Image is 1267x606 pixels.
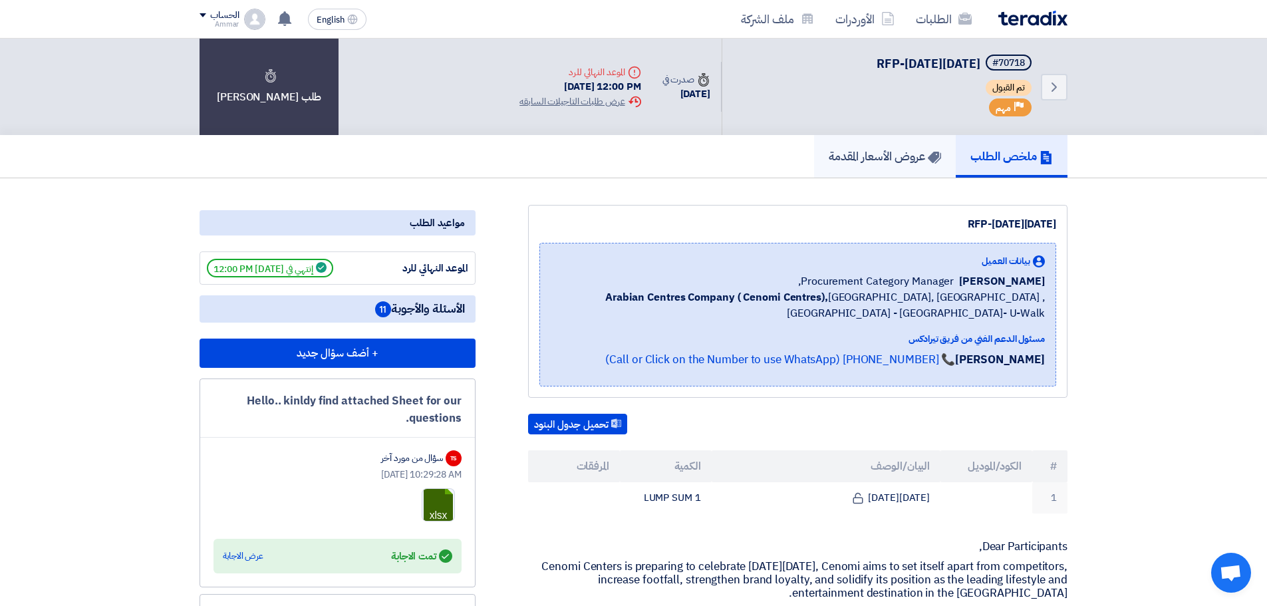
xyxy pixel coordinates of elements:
[877,55,980,73] span: RFP-[DATE][DATE]
[539,216,1056,232] div: RFP-[DATE][DATE]
[519,65,640,79] div: الموعد النهائي للرد
[551,332,1045,346] div: مسئول الدعم الفني من فريق تيرادكس
[200,21,239,28] div: Ammar
[620,450,712,482] th: الكمية
[1211,553,1251,593] a: Open chat
[605,351,955,368] a: 📞 [PHONE_NUMBER] (Call or Click on the Number to use WhatsApp)
[223,549,263,563] div: عرض الاجابة
[210,10,239,21] div: الحساب
[244,9,265,30] img: profile_test.png
[551,289,1045,321] span: [GEOGRAPHIC_DATA], [GEOGRAPHIC_DATA] ,[GEOGRAPHIC_DATA] - [GEOGRAPHIC_DATA]- U-Walk
[955,351,1045,368] strong: [PERSON_NAME]
[317,15,345,25] span: English
[620,482,712,514] td: 1 LUMP SUM
[605,289,828,305] b: Arabian Centres Company ( Cenomi Centres),
[200,339,476,368] button: + أضف سؤال جديد
[391,547,452,565] div: تمت الاجابة
[308,9,366,30] button: English
[446,450,462,466] div: TS
[712,482,941,514] td: [DATE][DATE]
[422,489,529,569] a: Smart_art_questions_1753169138262.xlsx
[986,80,1032,96] span: تم القبول
[519,79,640,94] div: [DATE] 12:00 PM
[662,86,710,102] div: [DATE]
[825,3,905,35] a: الأوردرات
[213,392,462,426] div: Hello.. kinldy find attached Sheet for our questions.
[970,148,1053,164] h5: ملخص الطلب
[528,450,620,482] th: المرفقات
[814,135,956,178] a: عروض الأسعار المقدمة
[519,94,640,108] div: عرض طلبات التاجيلات السابقه
[213,468,462,482] div: [DATE] 10:29:28 AM
[1032,450,1067,482] th: #
[996,102,1011,114] span: مهم
[959,273,1045,289] span: [PERSON_NAME]
[528,540,1067,553] p: Dear Participants,
[956,135,1067,178] a: ملخص الطلب
[877,55,1034,73] h5: RFP-Saudi National Day 2025
[829,148,941,164] h5: عروض الأسعار المقدمة
[528,560,1067,600] p: Cenomi Centers is preparing to celebrate [DATE][DATE], Cenomi aims to set itself apart from compe...
[200,210,476,235] div: مواعيد الطلب
[998,11,1067,26] img: Teradix logo
[375,301,391,317] span: 11
[905,3,982,35] a: الطلبات
[381,451,443,465] div: سؤال من مورد آخر
[200,39,339,135] div: طلب [PERSON_NAME]
[730,3,825,35] a: ملف الشركة
[528,414,627,435] button: تحميل جدول البنود
[207,259,333,277] span: إنتهي في [DATE] 12:00 PM
[798,273,954,289] span: Procurement Category Manager,
[375,301,465,317] span: الأسئلة والأجوبة
[982,254,1030,268] span: بيانات العميل
[712,450,941,482] th: البيان/الوصف
[992,59,1025,68] div: #70718
[940,450,1032,482] th: الكود/الموديل
[368,261,468,276] div: الموعد النهائي للرد
[1032,482,1067,514] td: 1
[662,73,710,86] div: صدرت في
